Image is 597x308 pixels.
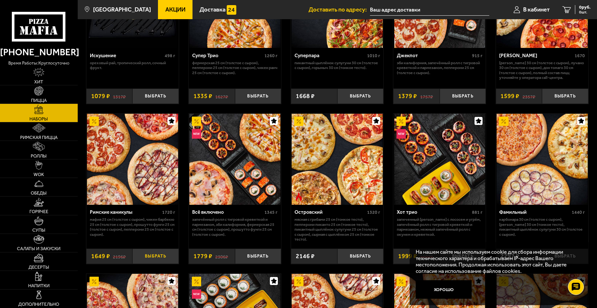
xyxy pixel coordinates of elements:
[162,210,175,215] span: 1720 г
[416,249,578,274] p: На нашем сайте мы используем cookie для сбора информации технического характера и обрабатываем IP...
[420,93,433,99] s: 1757 ₽
[31,154,47,158] span: Роллы
[192,209,263,215] div: Всё включено
[294,117,303,126] img: Акционный
[294,277,303,286] img: Акционный
[416,280,472,299] button: Хорошо
[215,93,228,99] s: 1627 ₽
[113,93,126,99] s: 1317 ₽
[440,89,486,104] button: Выбрать
[29,209,48,214] span: Горячее
[398,253,417,259] span: 1999 ₽
[32,228,45,232] span: Супы
[165,53,175,58] span: 498 г
[309,7,370,13] span: Доставить по адресу:
[90,53,163,59] div: Искушение
[295,209,365,215] div: Островский
[113,253,126,259] s: 2196 ₽
[165,7,185,13] span: Акции
[499,60,585,80] p: [PERSON_NAME] 30 см (толстое с сыром), Лучано 30 см (толстое с сыром), Дон Томаго 30 см (толстое ...
[227,5,236,14] img: 15daf4d41897b9f0e9f617042186c801.svg
[367,210,380,215] span: 1320 г
[192,277,201,286] img: Акционный
[579,10,591,14] span: 0 шт.
[264,53,278,58] span: 1260 г
[291,114,383,205] a: АкционныйОстрое блюдоОстровский
[192,217,278,237] p: Запечённый ролл с тигровой креветкой и пармезаном, Эби Калифорния, Фермерская 25 см (толстое с сы...
[18,302,59,306] span: Дополнительно
[397,117,406,126] img: Акционный
[189,114,281,205] a: АкционныйНовинкаВсё включено
[337,89,384,104] button: Выбрать
[296,93,315,99] span: 1668 ₽
[499,53,573,59] div: [PERSON_NAME]
[500,93,519,99] span: 1599 ₽
[572,210,585,215] span: 1440 г
[397,129,406,138] img: Новинка
[496,114,588,205] a: АкционныйФамильный
[295,53,365,59] div: Суперпара
[132,249,179,264] button: Выбрать
[394,114,485,205] img: Хот трио
[397,60,483,75] p: Эби Калифорния, Запечённый ролл с тигровой креветкой и пармезаном, Пепперони 25 см (толстое с сыр...
[34,172,44,177] span: WOK
[397,209,470,215] div: Хот трио
[575,53,585,58] span: 1670
[90,277,99,286] img: Акционный
[523,7,550,13] span: В кабинет
[499,209,570,215] div: Фамильный
[398,93,417,99] span: 1379 ₽
[192,129,201,138] img: Новинка
[91,93,110,99] span: 1079 ₽
[499,217,585,237] p: Карбонара 30 см (толстое с сыром), [PERSON_NAME] 30 см (тонкое тесто), Пикантный цыплёнок сулугун...
[370,4,489,16] input: Ваш адрес доставки
[215,253,228,259] s: 2306 ₽
[200,7,225,13] span: Доставка
[90,60,176,70] p: Ореховый рай, Тропический ролл, Сочный фрукт.
[192,117,201,126] img: Акционный
[294,192,303,202] img: Острое блюдо
[235,89,281,104] button: Выбрать
[499,117,508,126] img: Акционный
[193,93,212,99] span: 1335 ₽
[17,246,60,251] span: Салаты и закуски
[192,289,201,299] img: Новинка
[86,114,179,205] a: АкционныйРимские каникулы
[579,5,591,10] span: 0 руб.
[235,249,281,264] button: Выбрать
[522,93,535,99] s: 2357 ₽
[90,217,176,237] p: Мафия 25 см (толстое с сыром), Чикен Барбекю 25 см (толстое с сыром), Прошутто Фунги 25 см (толст...
[397,277,406,286] img: Акционный
[20,135,58,140] span: Римская пицца
[264,210,278,215] span: 1345 г
[497,114,588,205] img: Фамильный
[367,53,380,58] span: 1010 г
[472,53,483,58] span: 915 г
[292,114,383,205] img: Островский
[34,80,43,84] span: Хит
[189,114,280,205] img: Всё включено
[393,114,486,205] a: АкционныйНовинкаХот трио
[295,217,380,242] p: Мясная с грибами 25 см (тонкое тесто), Пепперони Пиканто 25 см (тонкое тесто), Пикантный цыплёнок...
[193,253,212,259] span: 1779 ₽
[192,60,278,75] p: Фермерская 25 см (толстое с сыром), Пепперони 25 см (толстое с сыром), Чикен Ранч 25 см (толстое ...
[93,7,151,13] span: [GEOGRAPHIC_DATA]
[472,210,483,215] span: 881 г
[90,209,161,215] div: Римские каникулы
[296,253,315,259] span: 2146 ₽
[87,114,178,205] img: Римские каникулы
[397,53,470,59] div: Джекпот
[192,53,263,59] div: Супер Трио
[132,89,179,104] button: Выбрать
[28,283,50,288] span: Напитки
[29,117,48,121] span: Наборы
[337,249,384,264] button: Выбрать
[295,60,380,70] p: Пикантный цыплёнок сулугуни 30 см (толстое с сыром), Горыныч 30 см (тонкое тесто).
[90,117,99,126] img: Акционный
[542,89,588,104] button: Выбрать
[28,265,49,269] span: Десерты
[397,217,483,237] p: Запеченный [PERSON_NAME] с лососем и угрём, Запечённый ролл с тигровой креветкой и пармезаном, Не...
[91,253,110,259] span: 1649 ₽
[31,98,47,103] span: Пицца
[31,191,47,195] span: Обеды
